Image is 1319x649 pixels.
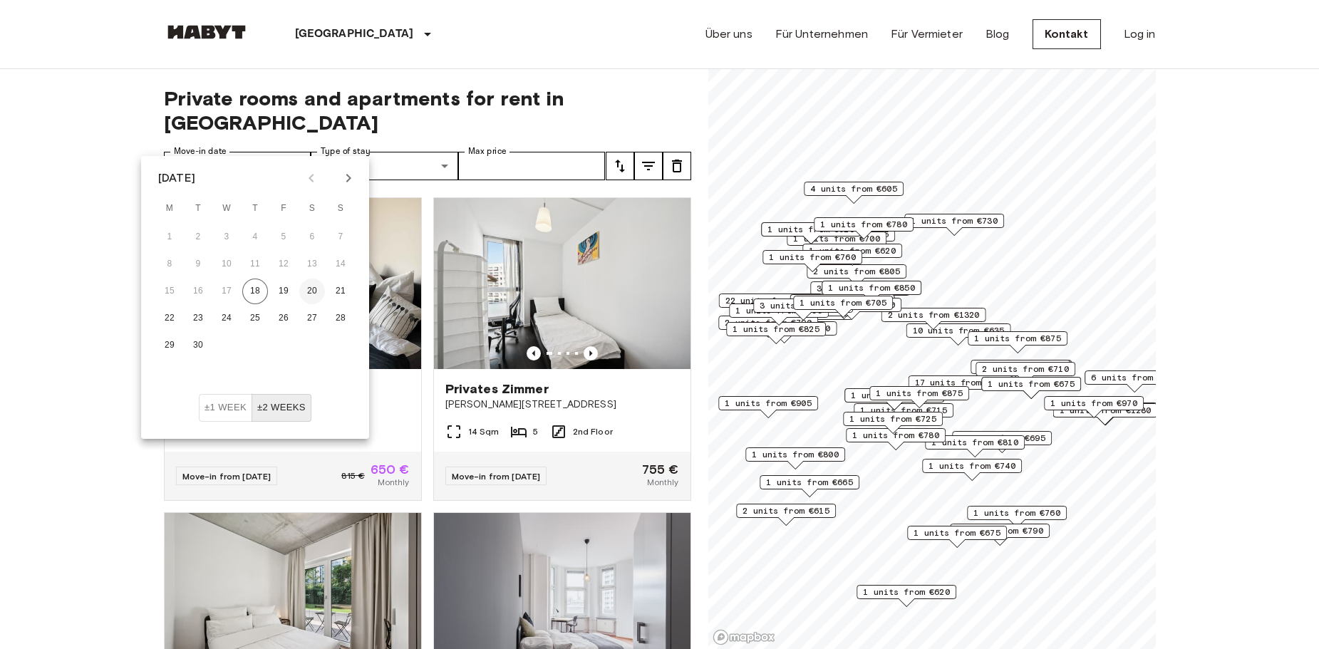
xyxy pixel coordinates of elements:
div: Map marker [854,403,953,425]
span: 815 € [341,469,365,482]
span: 10 units from €635 [912,324,1004,337]
span: Sunday [328,194,353,223]
div: Map marker [967,506,1067,528]
div: Map marker [807,264,906,286]
span: Move-in from [DATE] [452,471,541,482]
label: Max price [468,145,507,157]
span: 2nd Floor [573,425,613,438]
div: Map marker [952,431,1052,453]
div: Map marker [732,321,837,343]
div: Map marker [745,447,845,469]
button: 27 [299,306,325,331]
span: 755 € [642,463,679,476]
a: Mapbox logo [713,629,775,645]
div: Map marker [844,388,944,410]
span: 1 units from €695 [958,432,1045,445]
span: 22 units from €655 [725,294,817,307]
div: Map marker [814,217,914,239]
span: Monthly [378,476,409,489]
span: 1 units from €620 [767,223,854,236]
div: Map marker [753,298,853,321]
div: Map marker [972,360,1072,382]
span: Thursday [242,194,268,223]
div: Map marker [726,322,826,344]
div: Map marker [718,396,818,418]
p: [GEOGRAPHIC_DATA] [295,26,414,43]
button: 26 [271,306,296,331]
button: 18 [242,279,268,304]
button: Previous image [527,346,541,360]
span: 6 units from €645 [1091,371,1178,384]
div: Map marker [869,386,969,408]
div: Move In Flexibility [199,394,311,422]
button: Next month [336,166,361,190]
button: 25 [242,306,268,331]
span: [PERSON_NAME][STREET_ADDRESS] [445,398,679,412]
div: Map marker [804,182,904,204]
span: 17 units from €720 [914,376,1006,389]
span: Monday [157,194,182,223]
span: 1 units from €895 [735,304,822,317]
span: 2 units from €1320 [887,308,979,321]
div: Map marker [922,459,1022,481]
span: 1 units from €875 [876,387,963,400]
span: 5 [533,425,538,438]
div: Map marker [718,316,818,338]
a: Kontakt [1033,19,1101,49]
div: Map marker [761,222,861,244]
span: 1 units from €760 [973,507,1060,519]
span: 14 Sqm [468,425,500,438]
span: 2 units from €805 [813,265,900,278]
div: Map marker [810,281,910,303]
div: Map marker [793,296,893,318]
span: 1 units from €760 [769,251,856,264]
div: Map marker [906,323,1010,346]
div: Map marker [857,585,956,607]
button: 19 [271,279,296,304]
div: Map marker [1085,370,1184,393]
span: Move-in from [DATE] [182,471,271,482]
span: 1 units from €715 [860,404,947,417]
div: Map marker [822,281,921,303]
span: 1 units from €1200 [738,322,830,335]
span: 1 units from €730 [911,214,998,227]
span: 1 units from €905 [725,397,812,410]
a: Für Vermieter [891,26,963,43]
div: Map marker [729,303,829,326]
span: 1 units from €970 [1050,397,1137,410]
span: Friday [271,194,296,223]
div: Map marker [981,377,1081,399]
div: Map marker [843,412,943,434]
div: Map marker [802,244,902,266]
span: 1 units from €875 [974,332,1061,345]
button: 21 [328,279,353,304]
span: 1 units from €620 [863,586,950,598]
span: 4 units from €605 [810,182,897,195]
span: 3 units from €625 [760,299,847,312]
span: Saturday [299,194,325,223]
a: Blog [986,26,1010,43]
div: Map marker [736,504,836,526]
div: Map marker [908,375,1013,398]
button: ±2 weeks [252,394,311,422]
span: 1 units from €725 [849,412,936,425]
a: Marketing picture of unit DE-01-302-006-05Previous imagePrevious imagePrivates Zimmer[PERSON_NAME... [433,197,691,501]
a: Log in [1124,26,1156,43]
span: 1 units from €780 [820,218,907,231]
span: 2 units from €710 [982,363,1069,375]
div: Map marker [760,475,859,497]
div: Map marker [976,362,1075,384]
button: ±1 week [199,394,252,422]
span: 2 units from €790 [725,316,812,329]
span: 1 units from €675 [914,526,1000,539]
span: 2 units from €615 [743,504,829,517]
span: 1 units from €710 [977,360,1064,373]
span: 1 units from €800 [752,448,839,461]
button: tune [663,152,691,180]
label: Type of stay [321,145,371,157]
img: Marketing picture of unit DE-01-302-006-05 [434,198,690,369]
div: Map marker [968,331,1067,353]
span: 1 units from €1280 [1059,404,1151,417]
span: 1 units from €810 [931,436,1018,449]
label: Move-in date [174,145,227,157]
